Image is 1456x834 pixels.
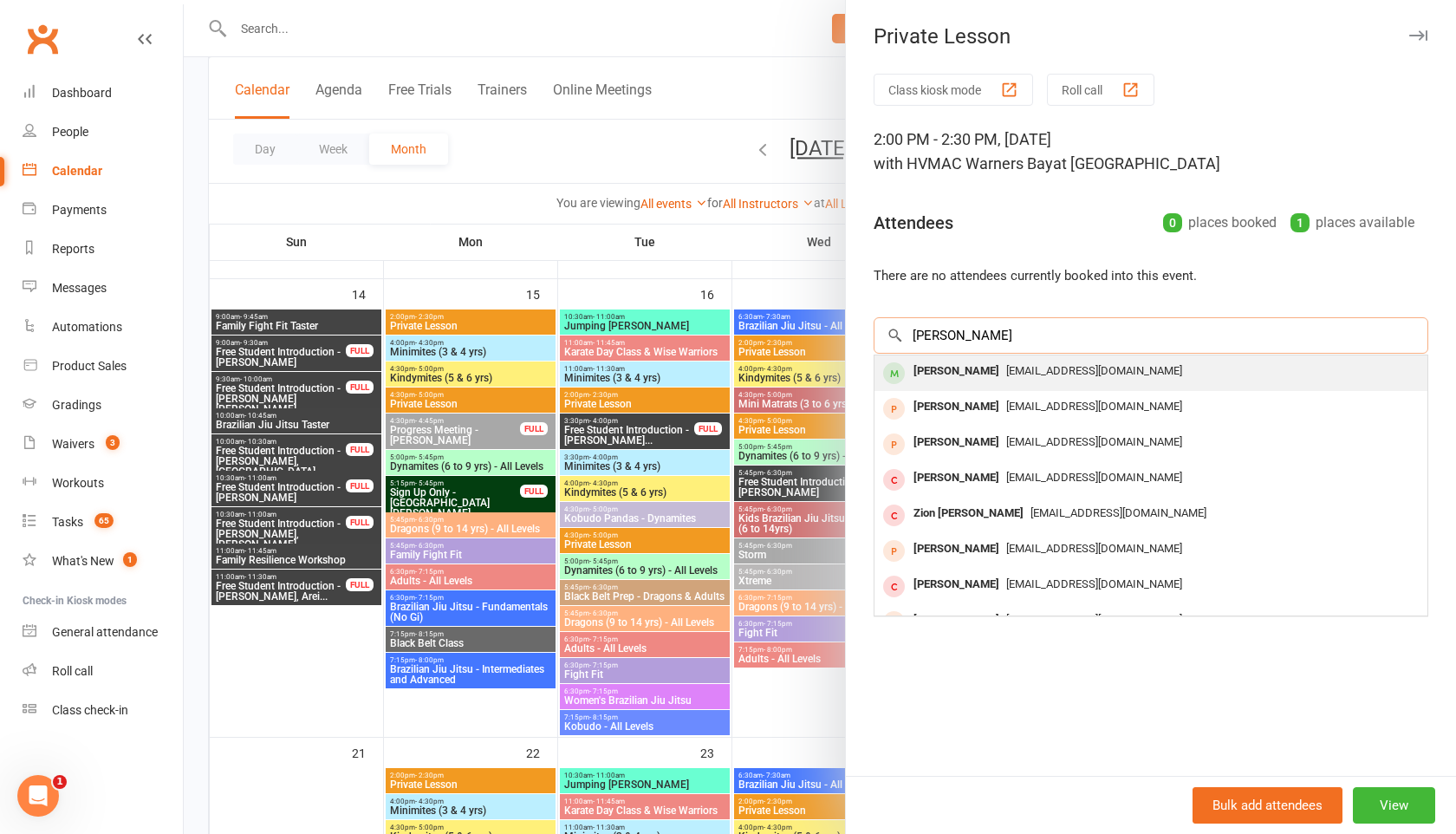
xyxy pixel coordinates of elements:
div: Reports [52,242,94,256]
div: [PERSON_NAME] [907,466,1006,491]
a: What's New1 [23,542,183,581]
a: Dashboard [23,74,183,113]
div: member [883,362,905,384]
a: Tasks 65 [23,503,183,542]
div: What's New [52,554,114,568]
div: Zion [PERSON_NAME] [907,501,1030,526]
button: Bulk add attendees [1193,787,1342,824]
a: Workouts [23,464,183,503]
a: People [23,113,183,152]
div: prospect [883,611,905,633]
span: [EMAIL_ADDRESS][DOMAIN_NAME] [1006,435,1182,448]
div: People [52,125,88,139]
div: Product Sales [52,359,127,373]
div: Private Lesson [846,24,1456,49]
a: Payments [23,191,183,230]
div: prospect [883,540,905,562]
a: General attendance kiosk mode [23,613,183,652]
div: 1 [1290,213,1310,232]
div: Waivers [52,437,94,451]
div: [PERSON_NAME] [907,359,1006,384]
span: [EMAIL_ADDRESS][DOMAIN_NAME] [1006,542,1182,555]
div: 2:00 PM - 2:30 PM, [DATE] [874,127,1428,176]
div: Gradings [52,398,101,412]
a: Messages [23,269,183,308]
span: [EMAIL_ADDRESS][DOMAIN_NAME] [1006,577,1182,590]
div: Attendees [874,211,953,235]
a: Gradings [23,386,183,425]
div: [PERSON_NAME] [907,572,1006,597]
span: [EMAIL_ADDRESS][DOMAIN_NAME] [1030,506,1206,519]
span: [EMAIL_ADDRESS][DOMAIN_NAME] [1006,471,1182,484]
span: 65 [94,513,114,528]
div: Messages [52,281,107,295]
span: 1 [53,775,67,789]
div: [PERSON_NAME] [907,430,1006,455]
input: Search to add attendees [874,317,1428,354]
div: prospect [883,433,905,455]
div: prospect [883,398,905,420]
span: [EMAIL_ADDRESS][DOMAIN_NAME] [1006,364,1182,377]
button: Roll call [1047,74,1154,106]
div: member [883,505,905,526]
button: View [1353,787,1435,824]
iframe: Intercom live chat [17,775,59,817]
a: Product Sales [23,347,183,386]
span: [EMAIL_ADDRESS][DOMAIN_NAME] [1006,400,1182,413]
div: Calendar [52,164,102,178]
span: 3 [106,435,120,450]
a: Class kiosk mode [23,691,183,730]
div: [PERSON_NAME] [907,608,1006,633]
div: places booked [1163,211,1277,235]
div: 0 [1163,213,1182,232]
span: [EMAIL_ADDRESS][DOMAIN_NAME] [1006,613,1182,626]
div: Dashboard [52,86,112,100]
div: Class check-in [52,703,128,717]
div: places available [1290,211,1414,235]
div: member [883,469,905,491]
span: 1 [123,552,137,567]
div: Tasks [52,515,83,529]
a: Roll call [23,652,183,691]
a: Reports [23,230,183,269]
div: Automations [52,320,122,334]
a: Clubworx [21,17,64,61]
div: Payments [52,203,107,217]
div: General attendance [52,625,158,639]
a: Calendar [23,152,183,191]
div: Roll call [52,664,93,678]
div: [PERSON_NAME] [907,537,1006,562]
a: Waivers 3 [23,425,183,464]
span: at [GEOGRAPHIC_DATA] [1053,154,1220,173]
span: with HVMAC Warners Bay [874,154,1053,173]
button: Class kiosk mode [874,74,1033,106]
div: [PERSON_NAME] [907,394,1006,420]
div: Workouts [52,476,104,490]
div: member [883,576,905,597]
a: Automations [23,308,183,347]
li: There are no attendees currently booked into this event. [874,265,1428,286]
